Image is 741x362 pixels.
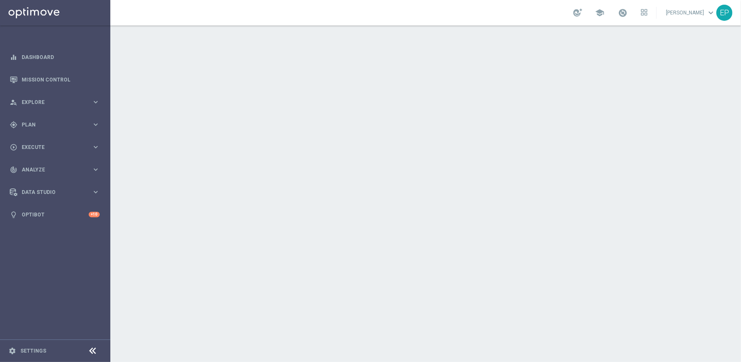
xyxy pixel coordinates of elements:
i: play_circle_outline [10,143,17,151]
button: Data Studio keyboard_arrow_right [9,189,100,196]
i: settings [8,347,16,355]
span: Execute [22,145,92,150]
div: Plan [10,121,92,129]
div: Mission Control [10,68,100,91]
div: Optibot [10,203,100,226]
span: Explore [22,100,92,105]
a: Settings [20,348,46,354]
i: gps_fixed [10,121,17,129]
i: keyboard_arrow_right [92,143,100,151]
button: play_circle_outline Execute keyboard_arrow_right [9,144,100,151]
i: lightbulb [10,211,17,219]
button: gps_fixed Plan keyboard_arrow_right [9,121,100,128]
div: Dashboard [10,46,100,68]
i: track_changes [10,166,17,174]
div: Analyze [10,166,92,174]
a: [PERSON_NAME]keyboard_arrow_down [665,6,716,19]
i: keyboard_arrow_right [92,188,100,196]
span: school [595,8,604,17]
span: Data Studio [22,190,92,195]
a: Optibot [22,203,89,226]
i: keyboard_arrow_right [92,121,100,129]
button: lightbulb Optibot +10 [9,211,100,218]
div: Execute [10,143,92,151]
i: person_search [10,98,17,106]
div: Data Studio [10,188,92,196]
span: keyboard_arrow_down [706,8,716,17]
a: Dashboard [22,46,100,68]
span: Plan [22,122,92,127]
i: keyboard_arrow_right [92,166,100,174]
div: Explore [10,98,92,106]
button: equalizer Dashboard [9,54,100,61]
button: Mission Control [9,76,100,83]
a: Mission Control [22,68,100,91]
button: person_search Explore keyboard_arrow_right [9,99,100,106]
button: track_changes Analyze keyboard_arrow_right [9,166,100,173]
div: EP [716,5,733,21]
span: Analyze [22,167,92,172]
i: keyboard_arrow_right [92,98,100,106]
div: +10 [89,212,100,217]
i: equalizer [10,53,17,61]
